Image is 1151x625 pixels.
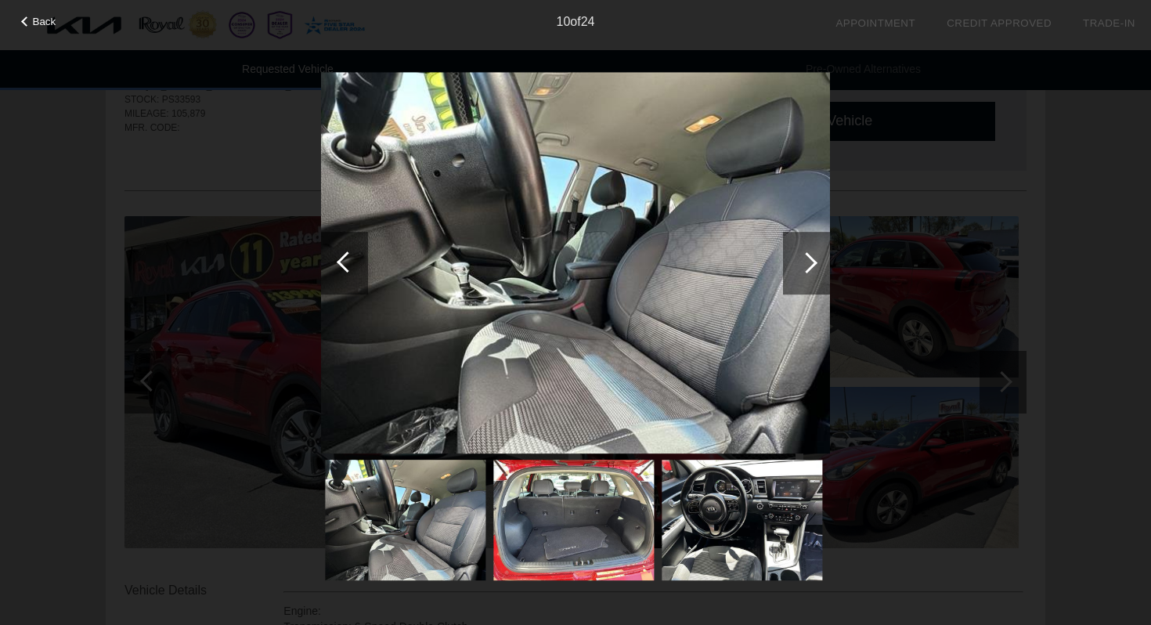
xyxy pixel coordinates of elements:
span: Back [33,16,56,27]
img: 8425472a9965cfcc142102fc6241ef64.jpg [662,460,822,580]
span: 24 [581,15,595,28]
span: 10 [557,15,571,28]
a: Credit Approved [947,17,1052,29]
img: b551e0f030743dfe492565a00e1f2e74.jpg [493,460,654,580]
img: a7927cb8f433b05686cbfe082ac69b85.jpg [325,460,485,580]
a: Appointment [835,17,915,29]
img: a7927cb8f433b05686cbfe082ac69b85.jpg [321,72,830,454]
a: Trade-In [1083,17,1135,29]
